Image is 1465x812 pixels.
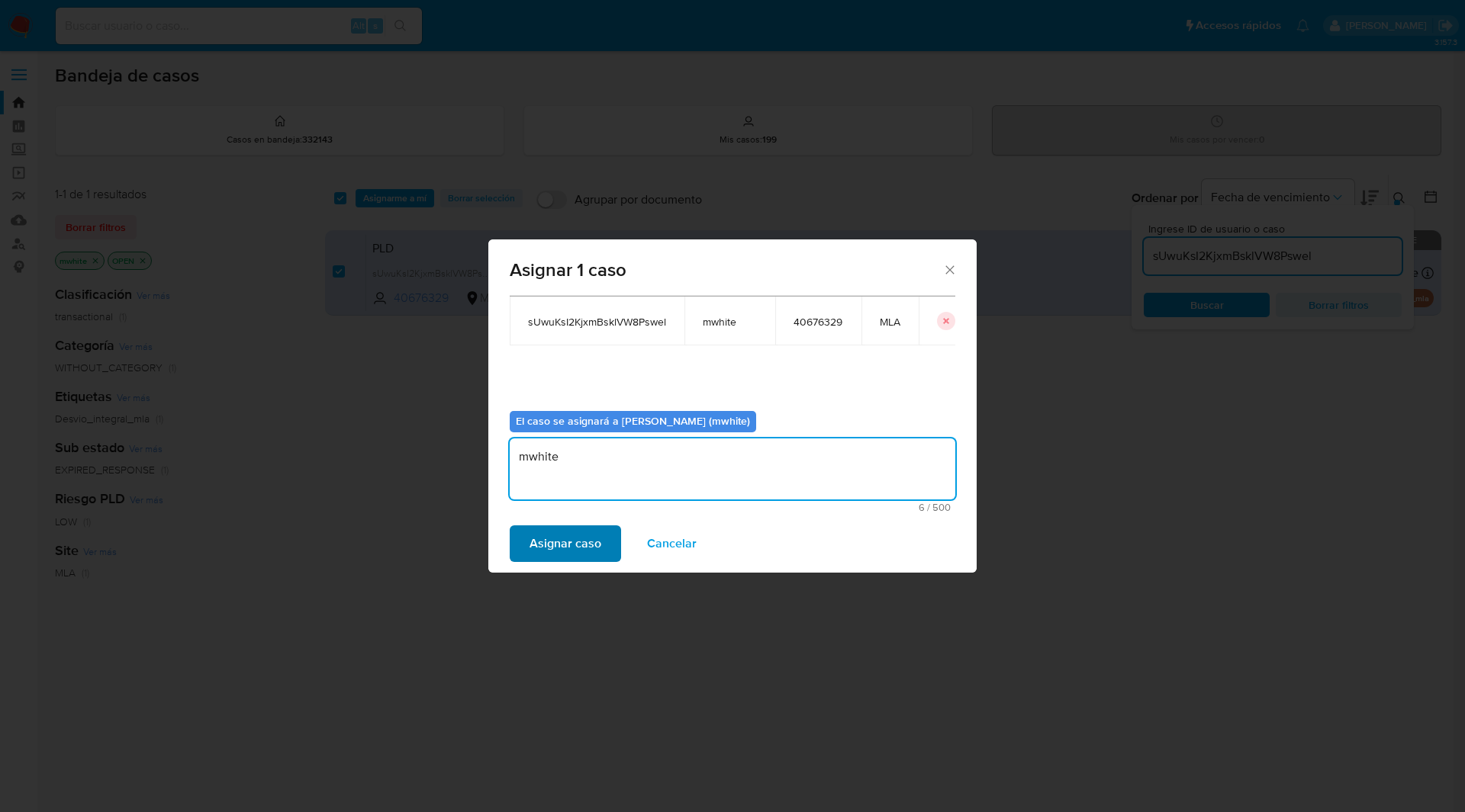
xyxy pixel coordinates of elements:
[627,525,716,562] button: Cancelar
[528,315,666,329] span: sUwuKsI2KjxmBsklVW8Pswel
[530,527,601,560] span: Asignar caso
[937,312,955,330] button: icon-button
[647,527,697,560] span: Cancelar
[794,315,843,329] span: 40676329
[880,315,900,329] span: MLA
[510,525,621,562] button: Asignar caso
[488,239,977,573] div: assign-modal
[510,261,942,279] span: Asignar 1 caso
[514,502,951,512] span: Máximo 500 caracteres
[510,438,955,499] textarea: mwhite
[516,413,750,428] b: El caso se asignará a [PERSON_NAME] (mwhite)
[703,315,757,329] span: mwhite
[942,262,956,276] button: Cerrar ventana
